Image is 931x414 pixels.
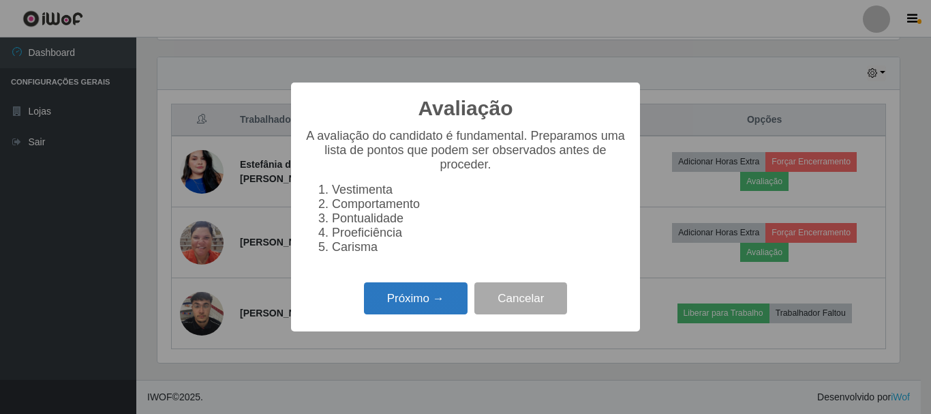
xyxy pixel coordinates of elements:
[364,282,468,314] button: Próximo →
[418,96,513,121] h2: Avaliação
[332,211,626,226] li: Pontualidade
[474,282,567,314] button: Cancelar
[332,240,626,254] li: Carisma
[332,226,626,240] li: Proeficiência
[305,129,626,172] p: A avaliação do candidato é fundamental. Preparamos uma lista de pontos que podem ser observados a...
[332,183,626,197] li: Vestimenta
[332,197,626,211] li: Comportamento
